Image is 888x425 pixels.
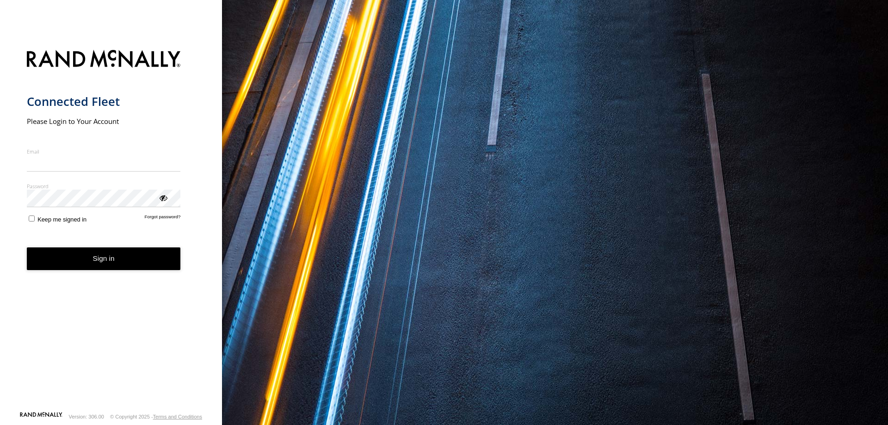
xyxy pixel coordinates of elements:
[27,117,181,126] h2: Please Login to Your Account
[145,214,181,223] a: Forgot password?
[27,183,181,190] label: Password
[69,414,104,419] div: Version: 306.00
[27,44,196,411] form: main
[158,193,167,202] div: ViewPassword
[110,414,202,419] div: © Copyright 2025 -
[29,216,35,222] input: Keep me signed in
[153,414,202,419] a: Terms and Conditions
[37,216,86,223] span: Keep me signed in
[27,148,181,155] label: Email
[27,48,181,72] img: Rand McNally
[20,412,62,421] a: Visit our Website
[27,247,181,270] button: Sign in
[27,94,181,109] h1: Connected Fleet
